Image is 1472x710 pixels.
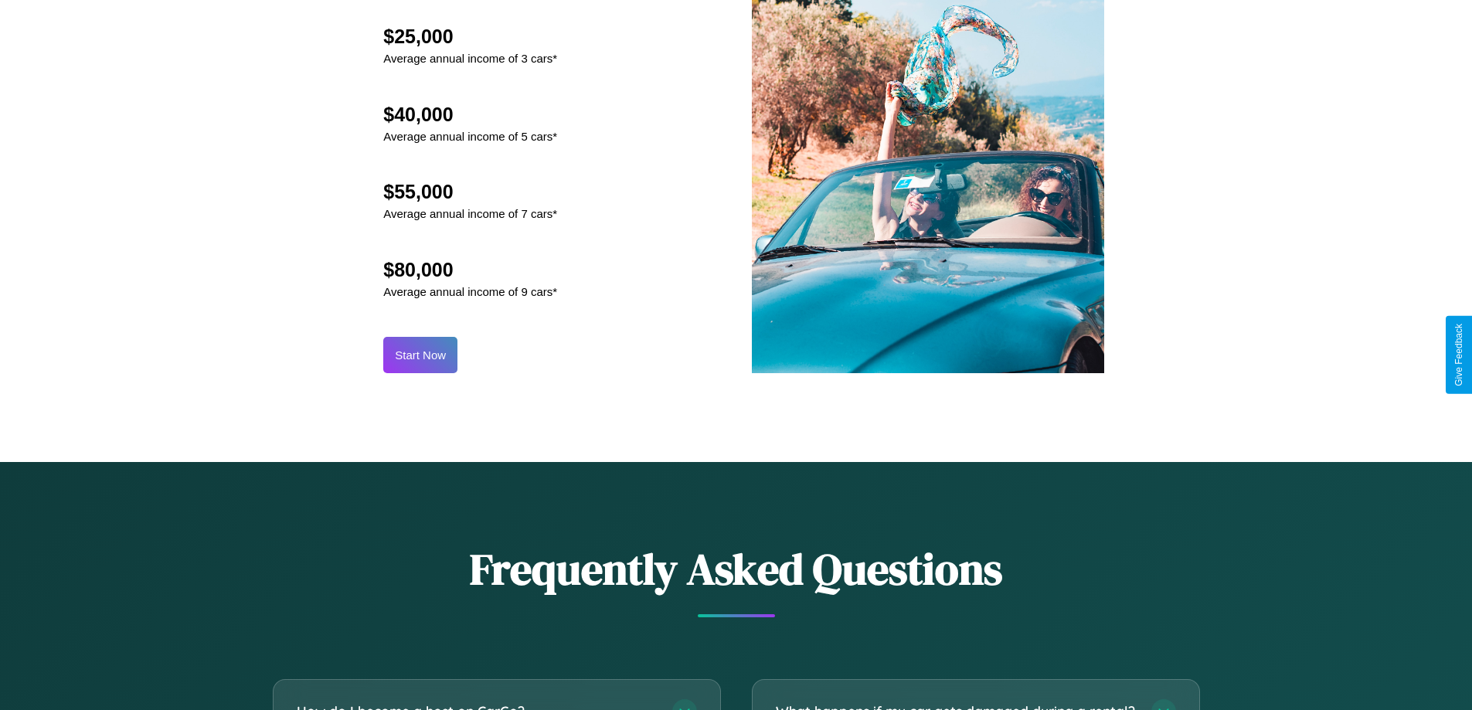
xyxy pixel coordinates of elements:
[383,25,557,48] h2: $25,000
[383,126,557,147] p: Average annual income of 5 cars*
[383,281,557,302] p: Average annual income of 9 cars*
[383,337,457,373] button: Start Now
[273,539,1200,599] h2: Frequently Asked Questions
[383,203,557,224] p: Average annual income of 7 cars*
[383,48,557,69] p: Average annual income of 3 cars*
[383,104,557,126] h2: $40,000
[1453,324,1464,386] div: Give Feedback
[383,181,557,203] h2: $55,000
[383,259,557,281] h2: $80,000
